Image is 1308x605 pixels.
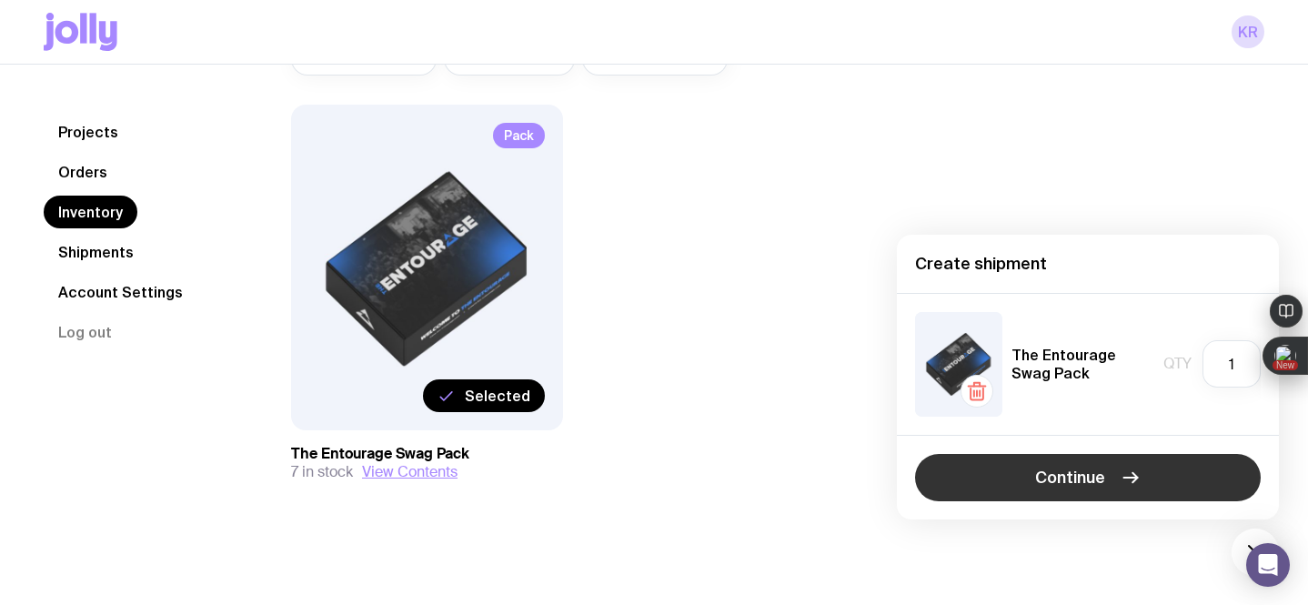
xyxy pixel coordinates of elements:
[493,123,545,148] span: Pack
[915,454,1261,501] button: Continue
[44,276,197,308] a: Account Settings
[1232,15,1264,48] a: KR
[1246,543,1290,587] div: Open Intercom Messenger
[362,463,458,481] button: View Contents
[465,387,530,405] span: Selected
[1035,467,1105,489] span: Continue
[1163,355,1192,373] span: Qty
[44,116,133,148] a: Projects
[44,156,122,188] a: Orders
[1011,346,1154,382] h5: The Entourage Swag Pack
[291,463,353,481] span: 7 in stock
[44,196,137,228] a: Inventory
[915,253,1261,275] h4: Create shipment
[44,316,126,348] button: Log out
[44,236,148,268] a: Shipments
[291,445,563,463] h3: The Entourage Swag Pack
